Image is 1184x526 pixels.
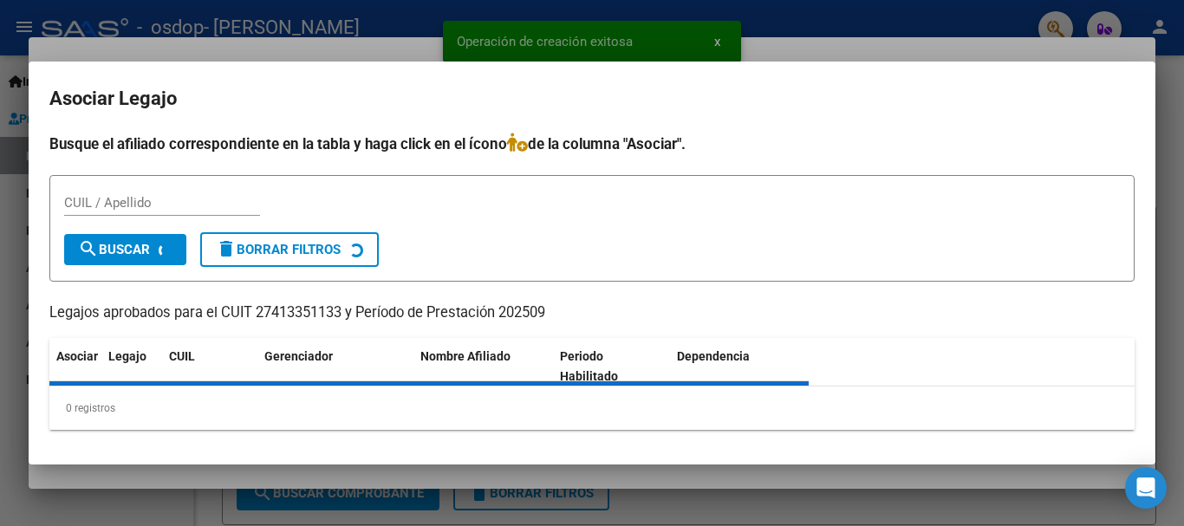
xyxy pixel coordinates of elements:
datatable-header-cell: Nombre Afiliado [413,338,553,395]
span: CUIL [169,349,195,363]
h4: Busque el afiliado correspondiente en la tabla y haga click en el ícono de la columna "Asociar". [49,133,1135,155]
button: Borrar Filtros [200,232,379,267]
span: Buscar [78,242,150,257]
mat-icon: delete [216,238,237,259]
span: Borrar Filtros [216,242,341,257]
span: Legajo [108,349,146,363]
span: Gerenciador [264,349,333,363]
mat-icon: search [78,238,99,259]
div: Open Intercom Messenger [1125,467,1167,509]
datatable-header-cell: Dependencia [670,338,810,395]
span: Asociar [56,349,98,363]
datatable-header-cell: Periodo Habilitado [553,338,670,395]
div: 0 registros [49,386,1135,430]
p: Legajos aprobados para el CUIT 27413351133 y Período de Prestación 202509 [49,302,1135,324]
button: Buscar [64,234,186,265]
span: Dependencia [677,349,750,363]
datatable-header-cell: CUIL [162,338,257,395]
datatable-header-cell: Asociar [49,338,101,395]
h2: Asociar Legajo [49,82,1135,115]
span: Nombre Afiliado [420,349,511,363]
datatable-header-cell: Gerenciador [257,338,413,395]
span: Periodo Habilitado [560,349,618,383]
datatable-header-cell: Legajo [101,338,162,395]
